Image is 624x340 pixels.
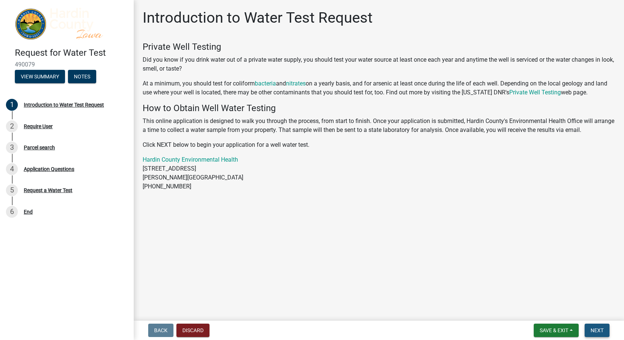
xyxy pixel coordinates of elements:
div: 6 [6,206,18,218]
wm-modal-confirm: Summary [15,74,65,80]
button: Notes [68,70,96,83]
h4: Request for Water Test [15,48,128,58]
button: Back [148,324,173,337]
button: Next [585,324,610,337]
span: Back [154,327,168,333]
div: 1 [6,99,18,111]
div: 3 [6,142,18,153]
span: 490079 [15,61,119,68]
img: Hardin County, Iowa [15,8,122,40]
a: nitrates [286,80,306,87]
h4: How to Obtain Well Water Testing [143,103,615,114]
a: bacteria [255,80,276,87]
div: Parcel search [24,145,55,150]
div: End [24,209,33,214]
div: Application Questions [24,166,74,172]
span: Save & Exit [540,327,568,333]
div: 4 [6,163,18,175]
p: Click NEXT below to begin your application for a well water test. [143,140,615,149]
button: Discard [176,324,209,337]
p: Did you know if you drink water out of a private water supply, you should test your water source ... [143,55,615,73]
div: Request a Water Test [24,188,72,193]
button: View Summary [15,70,65,83]
span: Next [591,327,604,333]
h1: Introduction to Water Test Request [143,9,373,27]
div: Introduction to Water Test Request [24,102,104,107]
div: Require User [24,124,53,129]
a: Hardin County Environmental Health [143,156,238,163]
wm-modal-confirm: Notes [68,74,96,80]
p: At a minimum, you should test for coliform and on a yearly basis, and for arsenic at least once d... [143,79,615,97]
div: 5 [6,184,18,196]
div: 2 [6,120,18,132]
h4: Private Well Testing [143,42,615,52]
button: Save & Exit [534,324,579,337]
p: [STREET_ADDRESS] [PERSON_NAME][GEOGRAPHIC_DATA] [PHONE_NUMBER] [143,155,615,191]
p: This online application is designed to walk you through the process, from start to finish. Once y... [143,117,615,135]
a: Private Well Testing [509,89,561,96]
